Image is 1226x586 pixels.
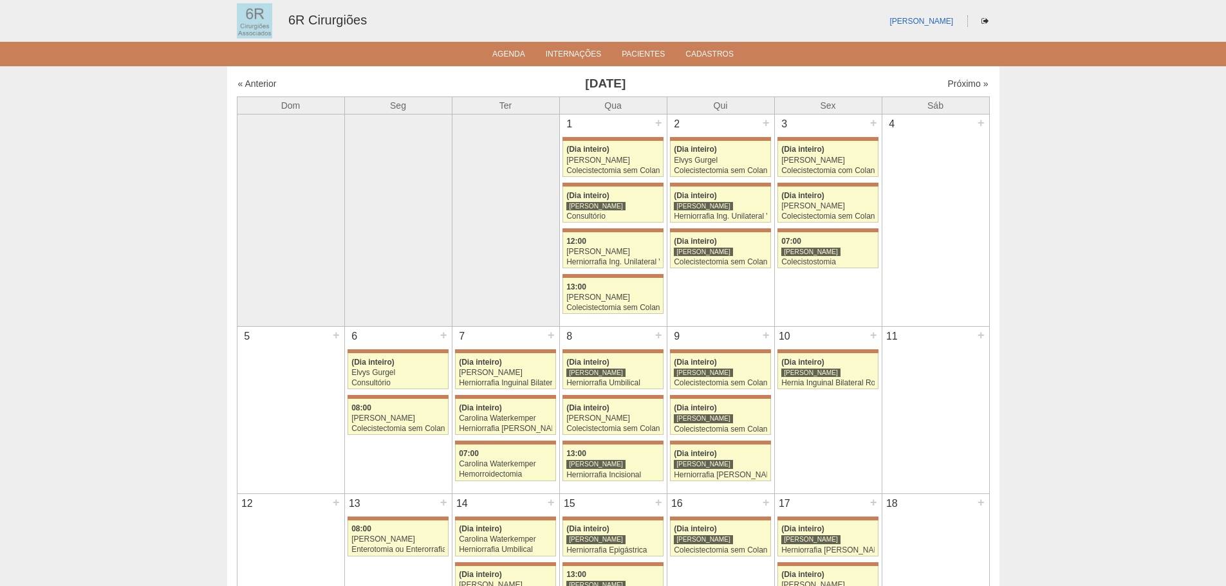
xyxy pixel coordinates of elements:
a: (Dia inteiro) [PERSON_NAME] Herniorrafia [PERSON_NAME] [777,520,878,556]
a: (Dia inteiro) [PERSON_NAME] Herniorrafia [PERSON_NAME] [670,444,770,481]
div: Key: Maria Braido [777,183,878,187]
div: + [976,494,987,511]
div: [PERSON_NAME] [566,293,660,302]
a: (Dia inteiro) [PERSON_NAME] Consultório [562,187,663,223]
span: (Dia inteiro) [459,358,502,367]
a: Próximo » [947,78,988,89]
a: (Dia inteiro) [PERSON_NAME] Herniorrafia Ing. Unilateral VL [670,187,770,223]
div: + [976,114,987,131]
span: 08:00 [351,403,371,412]
a: Internações [546,50,602,62]
span: (Dia inteiro) [674,403,717,412]
div: Key: Maria Braido [562,137,663,141]
div: Key: Maria Braido [777,562,878,566]
div: Key: Maria Braido [348,395,448,399]
span: (Dia inteiro) [459,570,502,579]
div: [PERSON_NAME] [781,368,841,378]
div: Carolina Waterkemper [459,535,552,544]
span: (Dia inteiro) [781,145,824,154]
div: [PERSON_NAME] [674,459,733,469]
a: (Dia inteiro) [PERSON_NAME] Colecistectomia sem Colangiografia VL [562,399,663,435]
div: Colecistectomia sem Colangiografia VL [674,425,767,434]
div: Key: Maria Braido [562,228,663,232]
a: (Dia inteiro) [PERSON_NAME] Herniorrafia Inguinal Bilateral [455,353,555,389]
div: Colecistectomia sem Colangiografia VL [674,167,767,175]
div: [PERSON_NAME] [566,414,660,423]
a: (Dia inteiro) [PERSON_NAME] Colecistectomia sem Colangiografia VL [562,141,663,177]
div: Herniorrafia Ing. Unilateral VL [566,258,660,266]
div: 4 [882,114,902,134]
div: + [653,327,664,343]
div: 14 [452,494,472,513]
span: (Dia inteiro) [566,403,609,412]
div: 17 [775,494,795,513]
a: (Dia inteiro) Elvys Gurgel Colecistectomia sem Colangiografia VL [670,141,770,177]
div: [PERSON_NAME] [674,535,733,544]
a: 07:00 Carolina Waterkemper Hemorroidectomia [455,444,555,481]
div: Herniorrafia [PERSON_NAME] [781,546,875,554]
div: Key: Maria Braido [670,395,770,399]
div: 16 [667,494,687,513]
div: Key: Maria Braido [670,349,770,353]
span: (Dia inteiro) [674,237,717,246]
div: Consultório [351,379,445,387]
div: Herniorrafia Umbilical [459,545,552,554]
div: [PERSON_NAME] [459,369,552,377]
div: Herniorrafia Umbilical [566,379,660,387]
div: [PERSON_NAME] [674,201,733,211]
div: Herniorrafia Ing. Unilateral VL [674,212,767,221]
div: Key: Maria Braido [562,441,663,444]
span: 07:00 [781,237,801,246]
div: + [761,494,772,511]
div: Carolina Waterkemper [459,414,552,423]
a: [PERSON_NAME] [889,17,953,26]
div: Hemorroidectomia [459,470,552,479]
a: (Dia inteiro) Elvys Gurgel Consultório [348,353,448,389]
a: (Dia inteiro) [PERSON_NAME] Colecistectomia sem Colangiografia VL [670,232,770,268]
div: Elvys Gurgel [351,369,445,377]
div: Colecistectomia sem Colangiografia VL [566,425,660,433]
a: (Dia inteiro) [PERSON_NAME] Colecistectomia com Colangiografia VL [777,141,878,177]
div: Consultório [566,212,660,221]
span: (Dia inteiro) [674,191,717,200]
span: (Dia inteiro) [674,524,717,533]
span: 13:00 [566,282,586,291]
div: Key: Maria Braido [562,395,663,399]
a: (Dia inteiro) [PERSON_NAME] Colecistectomia sem Colangiografia VL [777,187,878,223]
div: 9 [667,327,687,346]
div: 6 [345,327,365,346]
a: (Dia inteiro) [PERSON_NAME] Herniorrafia Umbilical [562,353,663,389]
div: Key: Maria Braido [777,228,878,232]
div: Elvys Gurgel [674,156,767,165]
a: (Dia inteiro) Carolina Waterkemper Herniorrafia [PERSON_NAME] [455,399,555,435]
div: Key: Maria Braido [777,349,878,353]
div: Key: Maria Braido [455,517,555,520]
div: Colecistectomia sem Colangiografia VL [781,212,875,221]
div: Key: Maria Braido [562,517,663,520]
div: Key: Maria Braido [777,137,878,141]
a: Cadastros [685,50,734,62]
div: + [653,114,664,131]
div: [PERSON_NAME] [566,201,626,211]
div: 13 [345,494,365,513]
div: + [976,327,987,343]
div: [PERSON_NAME] [351,535,445,544]
div: + [868,327,879,343]
div: + [868,114,879,131]
div: 11 [882,327,902,346]
a: 6R Cirurgiões [288,13,367,27]
span: (Dia inteiro) [674,449,717,458]
th: Seg [344,96,452,114]
a: 08:00 [PERSON_NAME] Enterotomia ou Enterorrafia [348,520,448,556]
div: + [761,327,772,343]
div: Key: Maria Braido [348,517,448,520]
span: (Dia inteiro) [459,403,502,412]
div: Colecistectomia sem Colangiografia VL [674,258,767,266]
i: Sair [981,17,989,25]
span: (Dia inteiro) [566,145,609,154]
div: Herniorrafia Epigástrica [566,546,660,554]
div: Key: Maria Braido [455,441,555,444]
span: 08:00 [351,524,371,533]
div: Colecistostomia [781,258,875,266]
div: [PERSON_NAME] [566,459,626,469]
